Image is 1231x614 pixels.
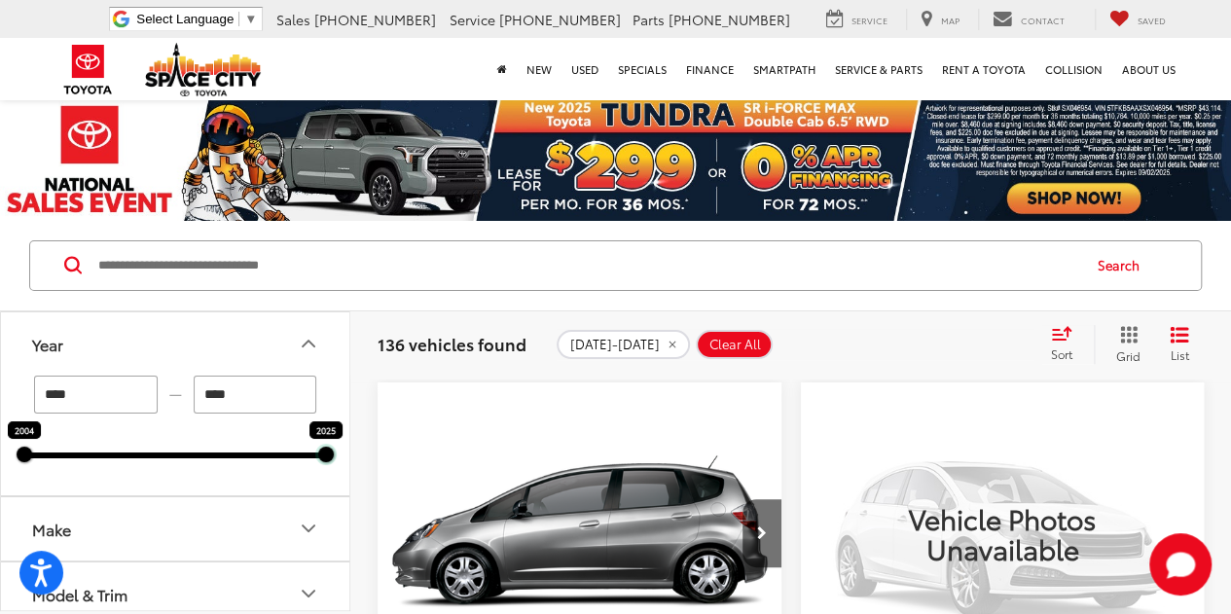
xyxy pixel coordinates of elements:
[561,38,608,100] a: Used
[676,38,743,100] a: Finance
[941,14,959,26] span: Map
[309,420,343,439] div: 2025
[1079,241,1168,290] button: Search
[8,420,41,439] div: 2004
[633,10,665,29] span: Parts
[1041,325,1094,364] button: Select sort value
[314,10,436,29] span: [PHONE_NUMBER]
[1138,14,1166,26] span: Saved
[932,38,1035,100] a: Rent a Toyota
[743,38,825,100] a: SmartPath
[1112,38,1185,100] a: About Us
[978,9,1079,30] a: Contact
[517,38,561,100] a: New
[570,337,660,352] span: [DATE]-[DATE]
[136,12,257,26] a: Select Language​
[194,376,317,414] input: maximum
[696,330,773,359] button: Clear All
[742,499,781,567] button: Next image
[1035,38,1112,100] a: Collision
[244,12,257,26] span: ▼
[32,520,71,538] div: Make
[557,330,690,359] button: remove 2004-2023
[1149,533,1212,596] svg: Start Chat
[276,10,310,29] span: Sales
[851,14,887,26] span: Service
[1170,346,1189,363] span: List
[1149,533,1212,596] button: Toggle Chat Window
[669,10,790,29] span: [PHONE_NUMBER]
[378,332,526,355] span: 136 vehicles found
[1,312,351,376] button: YearYear
[812,9,902,30] a: Service
[32,335,63,353] div: Year
[825,38,932,100] a: Service & Parts
[608,38,676,100] a: Specials
[297,582,320,605] div: Model & Trim
[52,38,125,101] img: Toyota
[1155,325,1204,364] button: List View
[499,10,621,29] span: [PHONE_NUMBER]
[96,242,1079,289] input: Search by Make, Model, or Keyword
[709,337,761,352] span: Clear All
[906,9,974,30] a: Map
[1051,345,1072,362] span: Sort
[450,10,495,29] span: Service
[238,12,239,26] span: ​
[163,386,188,403] span: —
[1095,9,1180,30] a: My Saved Vehicles
[136,12,234,26] span: Select Language
[297,332,320,355] div: Year
[488,38,517,100] a: Home
[297,517,320,540] div: Make
[1116,347,1140,364] span: Grid
[145,43,262,96] img: Space City Toyota
[1,497,351,560] button: MakeMake
[1094,325,1155,364] button: Grid View
[32,585,127,603] div: Model & Trim
[34,376,158,414] input: minimum
[1021,14,1065,26] span: Contact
